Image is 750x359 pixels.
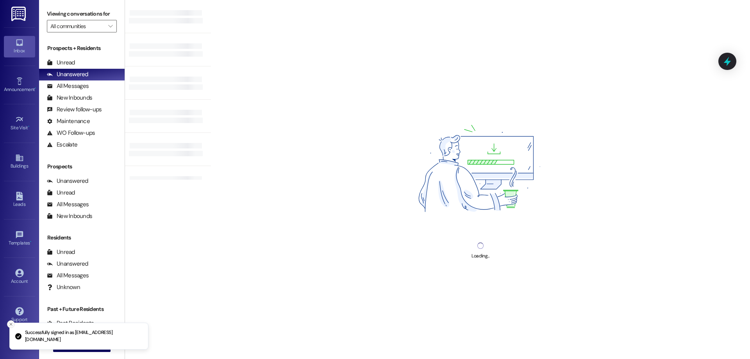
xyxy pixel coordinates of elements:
[30,239,31,245] span: •
[25,329,142,343] p: Successfully signed in as [EMAIL_ADDRESS][DOMAIN_NAME]
[11,7,27,21] img: ResiDesk Logo
[47,189,75,197] div: Unread
[47,129,95,137] div: WO Follow-ups
[47,117,90,125] div: Maintenance
[47,8,117,20] label: Viewing conversations for
[4,189,35,211] a: Leads
[47,200,89,209] div: All Messages
[28,124,29,129] span: •
[47,260,88,268] div: Unanswered
[39,44,125,52] div: Prospects + Residents
[7,320,15,328] button: Close toast
[35,86,36,91] span: •
[4,228,35,249] a: Templates •
[50,20,104,32] input: All communities
[471,252,489,260] div: Loading...
[4,36,35,57] a: Inbox
[47,70,88,79] div: Unanswered
[4,266,35,288] a: Account
[47,94,92,102] div: New Inbounds
[47,283,80,291] div: Unknown
[47,105,102,114] div: Review follow-ups
[39,305,125,313] div: Past + Future Residents
[4,305,35,326] a: Support
[39,163,125,171] div: Prospects
[47,212,92,220] div: New Inbounds
[108,23,112,29] i: 
[47,59,75,67] div: Unread
[4,151,35,172] a: Buildings
[47,248,75,256] div: Unread
[47,82,89,90] div: All Messages
[47,271,89,280] div: All Messages
[47,141,77,149] div: Escalate
[47,177,88,185] div: Unanswered
[4,113,35,134] a: Site Visit •
[39,234,125,242] div: Residents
